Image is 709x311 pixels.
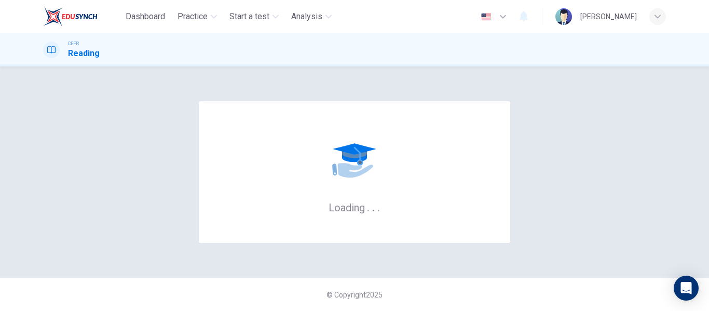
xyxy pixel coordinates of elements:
span: Practice [178,10,208,23]
img: EduSynch logo [43,6,98,27]
span: CEFR [68,40,79,47]
span: Start a test [229,10,269,23]
span: © Copyright 2025 [326,291,383,299]
img: en [480,13,493,21]
button: Dashboard [121,7,169,26]
button: Start a test [225,7,283,26]
button: Practice [173,7,221,26]
img: Profile picture [555,8,572,25]
h6: . [377,198,380,215]
div: [PERSON_NAME] [580,10,637,23]
h1: Reading [68,47,100,60]
button: Analysis [287,7,336,26]
h6: . [366,198,370,215]
div: Open Intercom Messenger [674,276,699,301]
h6: Loading [329,200,380,214]
span: Analysis [291,10,322,23]
h6: . [372,198,375,215]
span: Dashboard [126,10,165,23]
a: EduSynch logo [43,6,121,27]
